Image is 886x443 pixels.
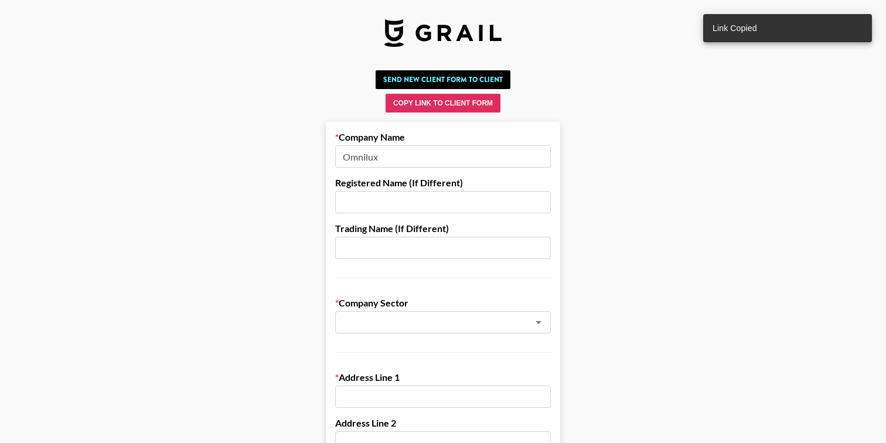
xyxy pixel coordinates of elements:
label: Registered Name (If Different) [335,177,551,189]
img: Grail Talent Logo [384,19,502,47]
label: Company Sector [335,297,551,309]
label: Trading Name (If Different) [335,223,551,234]
button: Copy Link to Client Form [386,94,500,113]
label: Address Line 2 [335,417,551,429]
label: Address Line 1 [335,372,551,383]
label: Company Name [335,131,551,143]
div: Link Copied [713,18,757,39]
button: Send New Client Form to Client [376,70,510,89]
button: Open [530,314,547,330]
